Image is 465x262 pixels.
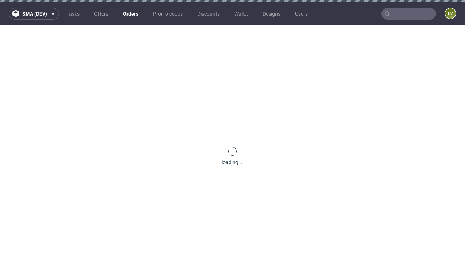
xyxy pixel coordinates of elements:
a: Wallet [230,8,252,20]
a: Offers [90,8,113,20]
span: sma (dev) [22,11,47,16]
button: sma (dev) [9,8,59,20]
div: loading ... [222,159,244,166]
a: Orders [118,8,143,20]
figcaption: e2 [445,8,456,19]
a: Designs [258,8,285,20]
a: Discounts [193,8,224,20]
a: Promo codes [149,8,187,20]
a: Users [291,8,312,20]
a: Tasks [62,8,84,20]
